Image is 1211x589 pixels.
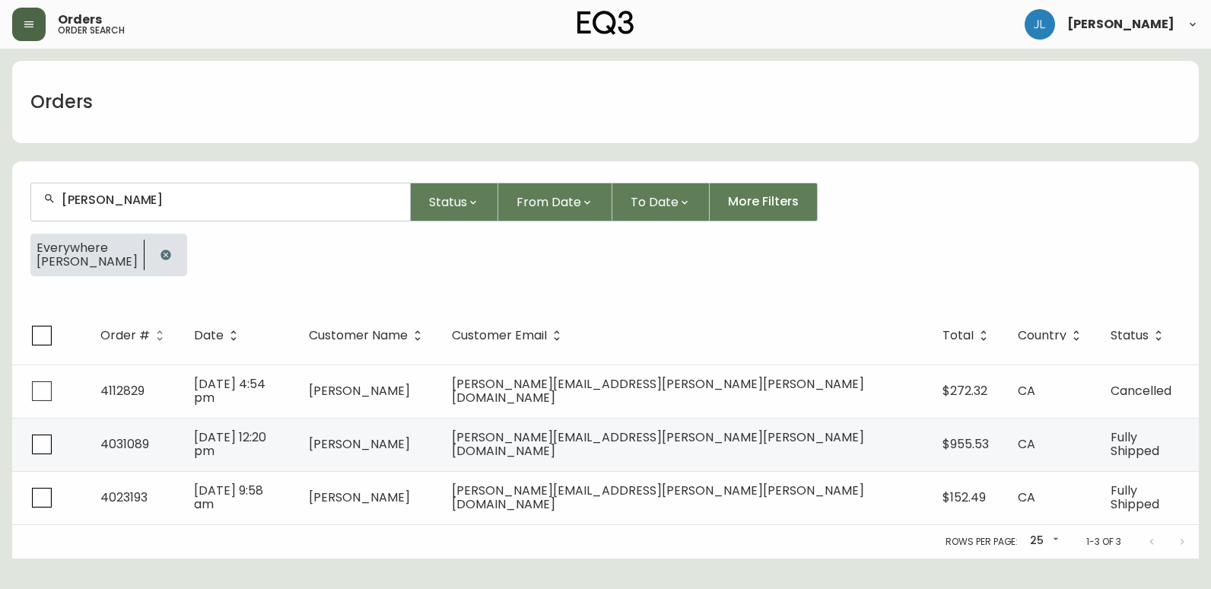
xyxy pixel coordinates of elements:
[62,193,398,207] input: Search
[1018,329,1086,342] span: Country
[452,331,547,340] span: Customer Email
[194,375,265,406] span: [DATE] 4:54 pm
[452,482,864,513] span: [PERSON_NAME][EMAIL_ADDRESS][PERSON_NAME][PERSON_NAME][DOMAIN_NAME]
[612,183,710,221] button: To Date
[58,14,102,26] span: Orders
[517,193,581,212] span: From Date
[946,535,1018,549] p: Rows per page:
[100,329,170,342] span: Order #
[942,489,986,506] span: $152.49
[309,329,428,342] span: Customer Name
[498,183,612,221] button: From Date
[429,193,467,212] span: Status
[194,428,266,460] span: [DATE] 12:20 pm
[194,482,263,513] span: [DATE] 9:58 am
[1018,435,1035,453] span: CA
[309,382,410,400] span: [PERSON_NAME]
[942,382,987,400] span: $272.32
[728,193,799,210] span: More Filters
[942,331,974,340] span: Total
[1111,482,1159,513] span: Fully Shipped
[100,435,149,453] span: 4031089
[309,435,410,453] span: [PERSON_NAME]
[710,183,818,221] button: More Filters
[1024,529,1062,554] div: 25
[452,375,864,406] span: [PERSON_NAME][EMAIL_ADDRESS][PERSON_NAME][PERSON_NAME][DOMAIN_NAME]
[1018,489,1035,506] span: CA
[309,489,410,506] span: [PERSON_NAME]
[942,329,993,342] span: Total
[100,382,145,400] span: 4112829
[942,435,989,453] span: $955.53
[309,331,408,340] span: Customer Name
[1111,329,1168,342] span: Status
[577,11,634,35] img: logo
[1111,331,1149,340] span: Status
[30,89,93,115] h1: Orders
[411,183,498,221] button: Status
[452,329,567,342] span: Customer Email
[1111,428,1159,460] span: Fully Shipped
[1067,18,1174,30] span: [PERSON_NAME]
[1018,331,1066,340] span: Country
[37,255,138,269] span: [PERSON_NAME]
[194,329,243,342] span: Date
[1111,382,1171,400] span: Cancelled
[100,489,148,506] span: 4023193
[58,26,125,35] h5: order search
[631,193,679,212] span: To Date
[37,241,138,255] span: Everywhere
[1086,535,1121,549] p: 1-3 of 3
[194,331,224,340] span: Date
[1018,382,1035,400] span: CA
[1025,9,1055,40] img: 1c9c23e2a847dab86f8017579b61559c
[100,331,150,340] span: Order #
[452,428,864,460] span: [PERSON_NAME][EMAIL_ADDRESS][PERSON_NAME][PERSON_NAME][DOMAIN_NAME]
